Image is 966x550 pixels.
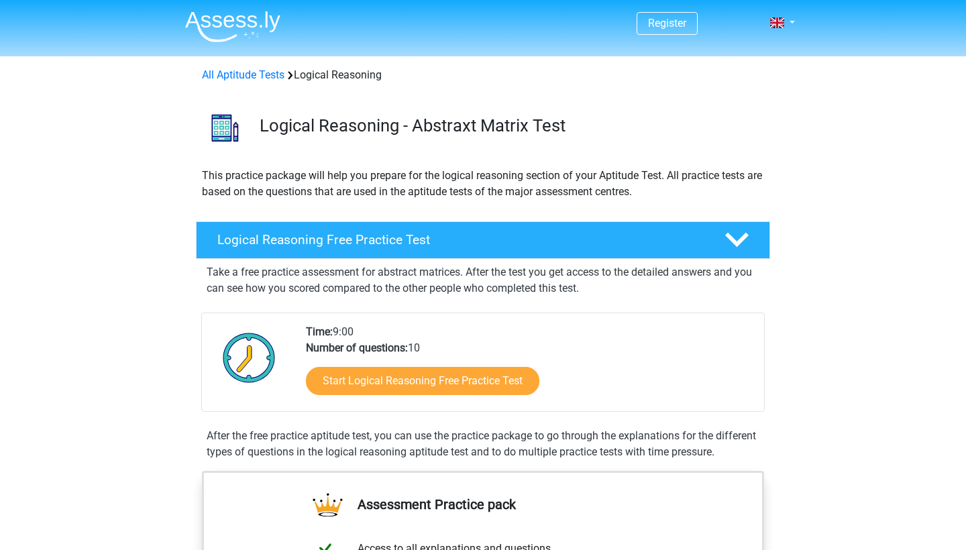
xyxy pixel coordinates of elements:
[306,367,539,395] a: Start Logical Reasoning Free Practice Test
[296,324,763,411] div: 9:00 10
[215,324,283,391] img: Clock
[648,17,686,30] a: Register
[260,115,759,136] h3: Logical Reasoning - Abstraxt Matrix Test
[306,325,333,338] b: Time:
[191,221,775,259] a: Logical Reasoning Free Practice Test
[202,168,764,200] p: This practice package will help you prepare for the logical reasoning section of your Aptitude Te...
[185,11,280,42] img: Assessly
[306,341,408,354] b: Number of questions:
[207,264,759,296] p: Take a free practice assessment for abstract matrices. After the test you get access to the detai...
[201,428,765,460] div: After the free practice aptitude test, you can use the practice package to go through the explana...
[197,99,254,156] img: logical reasoning
[217,232,703,248] h4: Logical Reasoning Free Practice Test
[202,68,284,81] a: All Aptitude Tests
[197,67,769,83] div: Logical Reasoning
